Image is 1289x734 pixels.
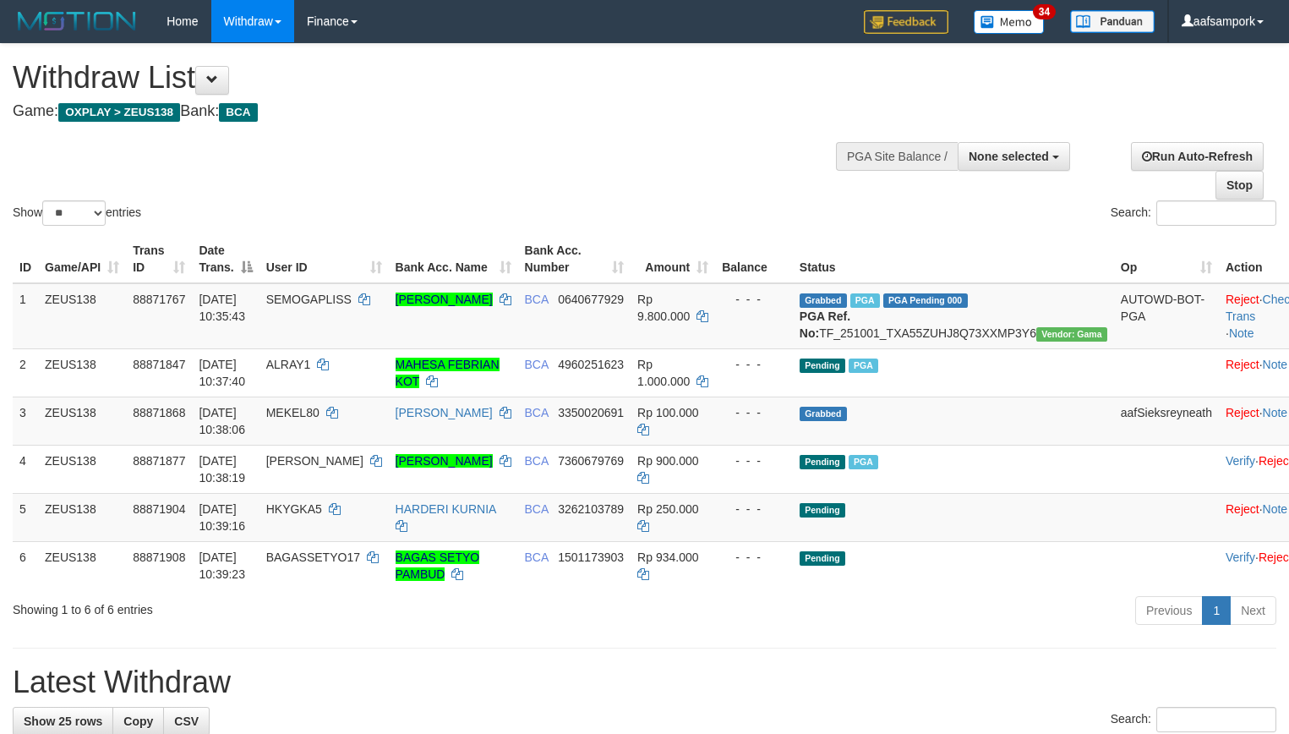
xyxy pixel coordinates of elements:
span: Pending [800,551,845,566]
span: [DATE] 10:37:40 [199,358,245,388]
label: Show entries [13,200,141,226]
span: [DATE] 10:39:16 [199,502,245,533]
h4: Game: Bank: [13,103,843,120]
span: Copy 3262103789 to clipboard [558,502,624,516]
span: [DATE] 10:35:43 [199,293,245,323]
span: BAGASSETYO17 [266,550,360,564]
span: Copy 1501173903 to clipboard [558,550,624,564]
td: TF_251001_TXA55ZUHJ8Q73XXMP3Y6 [793,283,1114,349]
td: 3 [13,397,38,445]
th: Trans ID: activate to sort column ascending [126,235,192,283]
span: Copy 3350020691 to clipboard [558,406,624,419]
span: BCA [525,454,549,468]
span: Pending [800,503,845,518]
span: 88871877 [133,454,185,468]
span: [PERSON_NAME] [266,454,363,468]
th: Date Trans.: activate to sort column descending [192,235,259,283]
a: 1 [1202,596,1231,625]
a: Stop [1215,171,1264,200]
span: None selected [969,150,1049,163]
a: Reject [1226,358,1259,371]
span: SEMOGAPLISS [266,293,352,306]
th: ID [13,235,38,283]
span: Rp 900.000 [637,454,698,468]
span: Rp 1.000.000 [637,358,690,388]
a: Note [1263,502,1288,516]
a: Reject [1226,293,1259,306]
a: Previous [1135,596,1203,625]
td: 5 [13,493,38,541]
input: Search: [1156,707,1276,732]
div: Showing 1 to 6 of 6 entries [13,594,524,618]
th: User ID: activate to sort column ascending [259,235,389,283]
a: Run Auto-Refresh [1131,142,1264,171]
a: [PERSON_NAME] [396,293,493,306]
th: Game/API: activate to sort column ascending [38,235,126,283]
b: PGA Ref. No: [800,309,850,340]
div: - - - [722,501,786,518]
span: OXPLAY > ZEUS138 [58,103,180,122]
span: Copy [123,715,153,728]
th: Bank Acc. Name: activate to sort column ascending [389,235,518,283]
span: 88871908 [133,550,185,564]
span: 88871847 [133,358,185,371]
img: MOTION_logo.png [13,8,141,34]
a: Note [1263,406,1288,419]
span: Copy 0640677929 to clipboard [558,293,624,306]
span: BCA [525,502,549,516]
td: aafSieksreyneath [1114,397,1219,445]
span: CSV [174,715,199,728]
td: ZEUS138 [38,541,126,589]
span: BCA [525,550,549,564]
span: [DATE] 10:39:23 [199,550,245,581]
span: [DATE] 10:38:06 [199,406,245,436]
td: AUTOWD-BOT-PGA [1114,283,1219,349]
span: MEKEL80 [266,406,320,419]
td: 6 [13,541,38,589]
h1: Withdraw List [13,61,843,95]
th: Bank Acc. Number: activate to sort column ascending [518,235,631,283]
img: Feedback.jpg [864,10,948,34]
th: Amount: activate to sort column ascending [631,235,715,283]
span: 88871767 [133,293,185,306]
span: Marked by aafnoeunsreypich [849,455,878,469]
div: - - - [722,549,786,566]
span: Show 25 rows [24,715,102,728]
span: BCA [525,293,549,306]
span: HKYGKA5 [266,502,322,516]
a: Note [1263,358,1288,371]
h1: Latest Withdraw [13,666,1276,699]
td: 1 [13,283,38,349]
a: Verify [1226,454,1255,468]
span: [DATE] 10:38:19 [199,454,245,485]
span: Vendor URL: https://trx31.1velocity.biz [1036,327,1107,342]
span: BCA [525,358,549,371]
a: Reject [1226,406,1259,419]
td: ZEUS138 [38,493,126,541]
span: 34 [1033,4,1056,19]
span: Copy 4960251623 to clipboard [558,358,624,371]
span: BCA [219,103,257,122]
a: Next [1230,596,1276,625]
div: - - - [722,404,786,421]
label: Search: [1111,200,1276,226]
img: Button%20Memo.svg [974,10,1045,34]
span: Rp 934.000 [637,550,698,564]
a: BAGAS SETYO PAMBUD [396,550,480,581]
div: - - - [722,291,786,308]
td: ZEUS138 [38,283,126,349]
span: Rp 250.000 [637,502,698,516]
span: BCA [525,406,549,419]
th: Status [793,235,1114,283]
img: panduan.png [1070,10,1155,33]
a: Verify [1226,550,1255,564]
td: ZEUS138 [38,445,126,493]
td: ZEUS138 [38,397,126,445]
button: None selected [958,142,1070,171]
span: PGA Pending [883,293,968,308]
div: - - - [722,452,786,469]
span: Grabbed [800,293,847,308]
th: Balance [715,235,793,283]
span: Copy 7360679769 to clipboard [558,454,624,468]
a: [PERSON_NAME] [396,454,493,468]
